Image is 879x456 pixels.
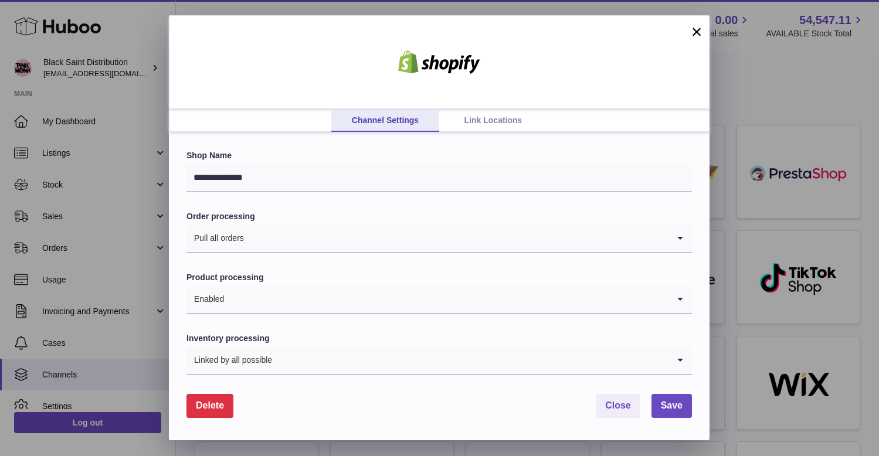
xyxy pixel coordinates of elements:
[225,286,668,313] input: Search for option
[596,394,640,418] button: Close
[651,394,692,418] button: Save
[439,110,547,132] a: Link Locations
[690,25,704,39] button: ×
[196,400,224,410] span: Delete
[331,110,439,132] a: Channel Settings
[186,225,692,253] div: Search for option
[661,400,683,410] span: Save
[186,333,692,344] label: Inventory processing
[605,400,631,410] span: Close
[186,286,692,314] div: Search for option
[389,50,489,74] img: shopify
[186,211,692,222] label: Order processing
[186,347,692,375] div: Search for option
[186,286,225,313] span: Enabled
[186,272,692,283] label: Product processing
[186,225,245,252] span: Pull all orders
[186,394,233,418] button: Delete
[245,225,668,252] input: Search for option
[273,347,668,374] input: Search for option
[186,347,273,374] span: Linked by all possible
[186,150,692,161] label: Shop Name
